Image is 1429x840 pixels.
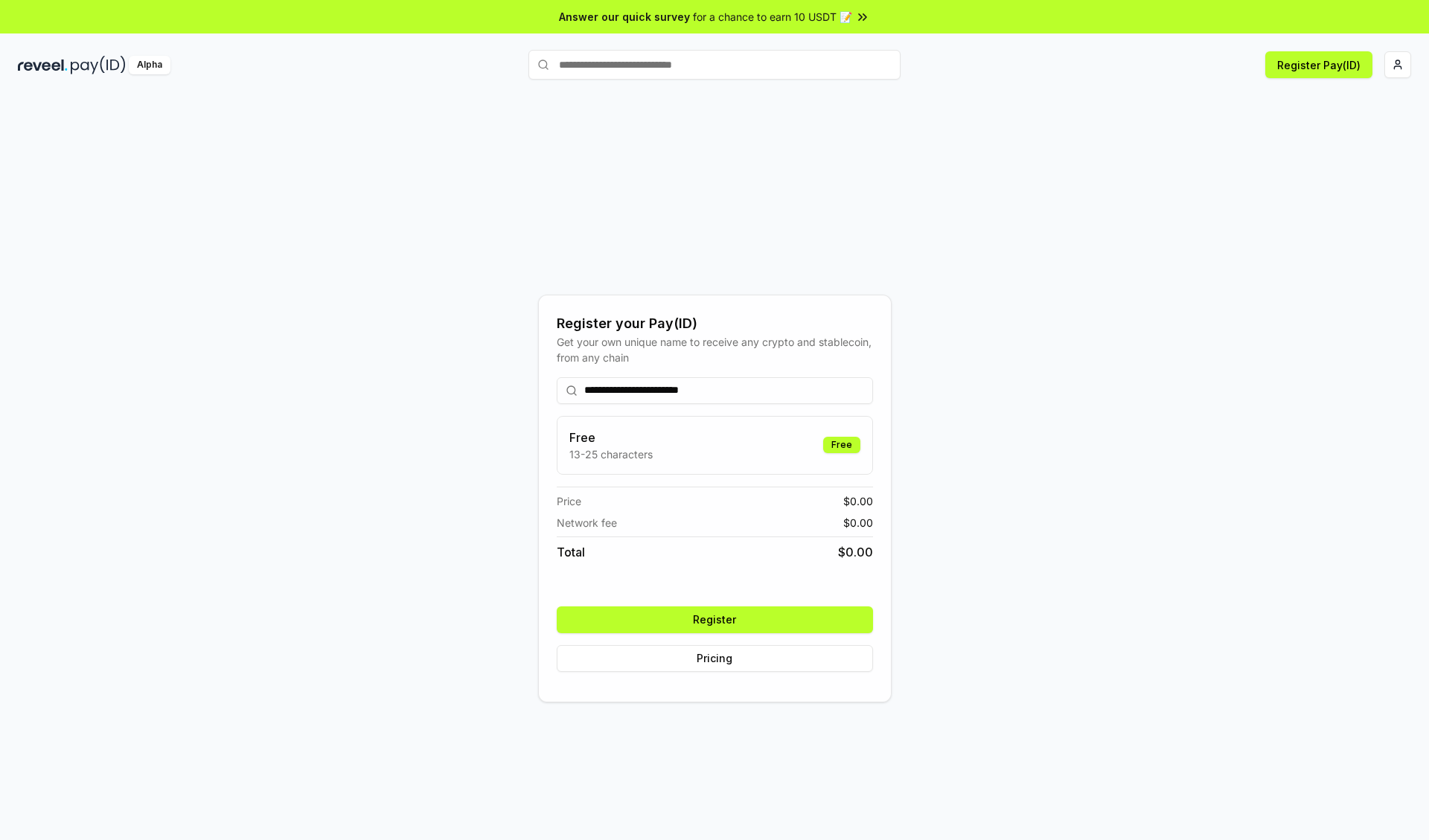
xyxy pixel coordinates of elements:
[569,429,653,446] h3: Free
[557,645,873,672] button: Pricing
[823,437,860,453] div: Free
[557,543,585,561] span: Total
[557,313,873,334] div: Register your Pay(ID)
[557,334,873,365] div: Get your own unique name to receive any crypto and stablecoin, from any chain
[18,56,68,74] img: reveel_dark
[71,56,126,74] img: pay_id
[557,515,617,530] span: Network fee
[569,446,653,462] p: 13-25 characters
[1265,51,1372,78] button: Register Pay(ID)
[693,9,852,25] span: for a chance to earn 10 USDT 📝
[557,493,581,509] span: Price
[843,515,873,530] span: $ 0.00
[838,543,873,561] span: $ 0.00
[129,56,170,74] div: Alpha
[559,9,690,25] span: Answer our quick survey
[843,493,873,509] span: $ 0.00
[557,606,873,633] button: Register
